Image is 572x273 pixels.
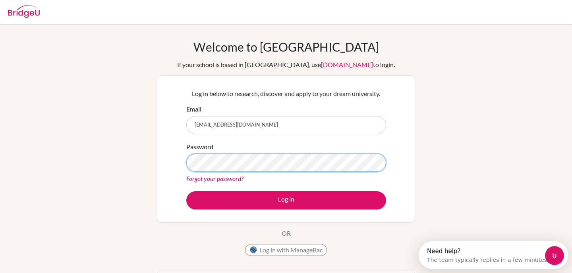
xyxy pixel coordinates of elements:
[193,40,379,54] h1: Welcome to [GEOGRAPHIC_DATA]
[419,241,568,269] iframe: Intercom live chat discovery launcher
[321,61,373,68] a: [DOMAIN_NAME]
[177,60,395,69] div: If your school is based in [GEOGRAPHIC_DATA], use to login.
[186,175,243,182] a: Forgot your password?
[186,104,201,114] label: Email
[3,3,154,25] div: Open Intercom Messenger
[8,7,130,13] div: Need help?
[186,142,213,152] label: Password
[245,244,327,256] button: Log in with ManageBac
[186,89,386,98] p: Log in below to research, discover and apply to your dream university.
[8,5,40,18] img: Bridge-U
[545,246,564,265] iframe: Intercom live chat
[282,229,291,238] p: OR
[8,13,130,21] div: The team typically replies in a few minutes.
[186,191,386,210] button: Log in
